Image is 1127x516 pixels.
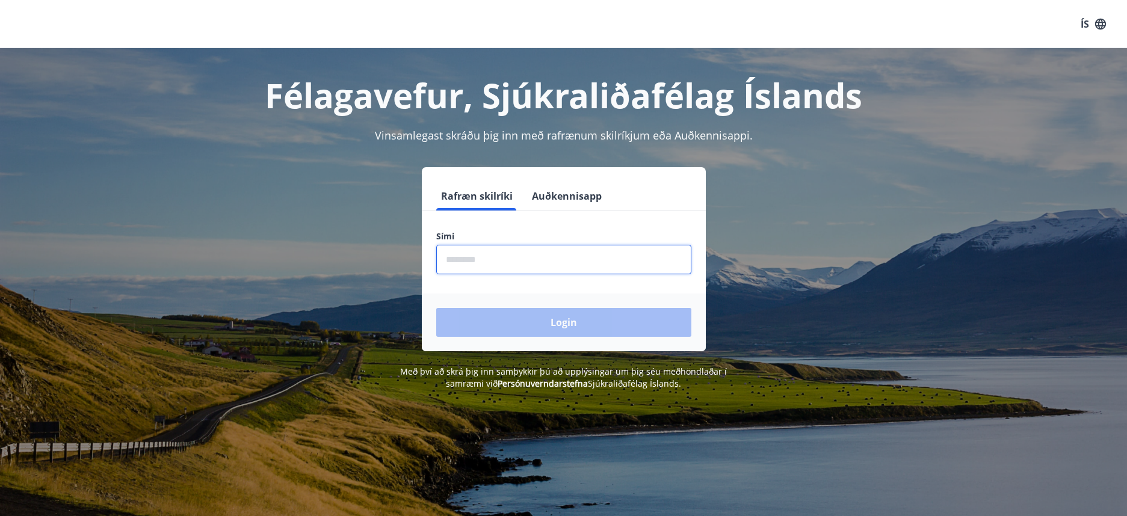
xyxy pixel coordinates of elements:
a: Persónuverndarstefna [498,378,588,389]
button: Rafræn skilríki [436,182,517,210]
span: Með því að skrá þig inn samþykkir þú að upplýsingar um þig séu meðhöndlaðar í samræmi við Sjúkral... [400,366,727,389]
span: Vinsamlegast skráðu þig inn með rafrænum skilríkjum eða Auðkennisappi. [375,128,753,143]
button: ÍS [1074,13,1113,35]
label: Sími [436,230,691,242]
h1: Félagavefur, Sjúkraliðafélag Íslands [145,72,983,118]
button: Auðkennisapp [527,182,607,210]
